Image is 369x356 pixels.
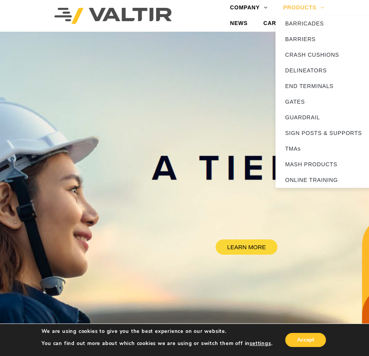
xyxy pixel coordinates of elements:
a: LEARN MORE [216,239,277,255]
p: We are using cookies to give you the best experience on our website. [41,328,272,335]
button: Accept [285,333,326,347]
p: You can find out more about which cookies we are using or switch them off in . [41,340,272,347]
a: CAREERS [256,16,308,31]
button: settings [250,340,271,347]
a: NEWS [222,16,256,31]
img: Valtir [54,8,172,24]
